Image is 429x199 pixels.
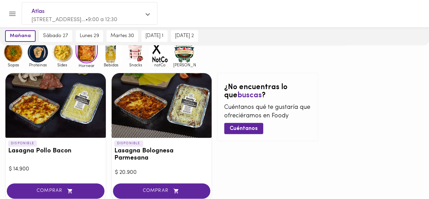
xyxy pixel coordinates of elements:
button: [DATE] 2 [171,30,198,42]
button: Menu [4,5,21,22]
img: Sopas [2,41,24,63]
span: Hornear [76,63,98,68]
button: martes 30 [106,30,138,42]
h3: Lasagna Bolognesa Parmesana [114,148,209,162]
span: notCo [149,63,171,67]
span: COMPRAR [15,188,96,194]
span: Bebidas [100,63,122,67]
div: Lasagna Pollo Bacon [5,73,106,138]
button: Cuéntanos [224,123,263,134]
span: martes 30 [111,33,134,39]
button: COMPRAR [113,183,211,199]
div: $ 20.900 [115,169,209,177]
span: Atlas [32,7,141,16]
img: mullens [173,41,195,63]
span: Sopas [2,63,24,67]
img: Sides [51,41,73,63]
button: mañana [5,30,36,42]
span: COMPRAR [121,188,202,194]
span: [DATE] 2 [175,33,194,39]
img: Proteinas [27,41,49,63]
iframe: Messagebird Livechat Widget [390,160,422,192]
span: sábado 27 [43,33,68,39]
p: Cuéntanos qué te gustaría que ofreciéramos en Foody [224,103,311,121]
h3: Lasagna Pollo Bacon [8,148,103,155]
span: buscas [237,92,262,99]
p: DISPONIBLE [114,140,143,147]
span: [PERSON_NAME] [173,63,195,67]
span: Cuéntanos [230,126,258,132]
img: Bebidas [100,41,122,63]
span: Sides [51,63,73,67]
button: COMPRAR [7,183,104,199]
span: [DATE] 1 [145,33,163,39]
button: lunes 29 [76,30,103,42]
div: Lasagna Bolognesa Parmesana [112,73,212,138]
button: [DATE] 1 [141,30,168,42]
h2: ¿No encuentras lo que ? [224,83,311,100]
span: Proteinas [27,63,49,67]
div: $ 14.900 [9,165,102,173]
span: lunes 29 [80,33,99,39]
span: [STREET_ADDRESS]... • 9:00 a 12:30 [32,17,117,22]
p: DISPONIBLE [8,140,37,147]
img: notCo [149,41,171,63]
img: Hornear [76,33,98,63]
span: mañana [10,33,31,39]
span: Snacks [124,63,147,67]
img: Snacks [124,41,147,63]
button: sábado 27 [39,30,72,42]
